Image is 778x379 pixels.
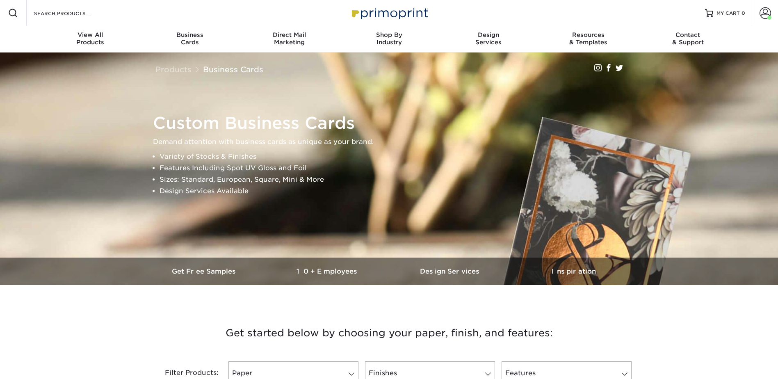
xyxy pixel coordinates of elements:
[389,258,512,285] a: Design Services
[160,151,633,162] li: Variety of Stocks & Finishes
[512,258,635,285] a: Inspiration
[41,31,140,39] span: View All
[389,267,512,275] h3: Design Services
[638,31,738,46] div: & Support
[203,65,263,74] a: Business Cards
[140,31,240,46] div: Cards
[240,26,339,53] a: Direct MailMarketing
[160,162,633,174] li: Features Including Spot UV Gloss and Foil
[439,31,538,39] span: Design
[439,26,538,53] a: DesignServices
[512,267,635,275] h3: Inspiration
[266,258,389,285] a: 10+ Employees
[538,26,638,53] a: Resources& Templates
[339,31,439,46] div: Industry
[153,136,633,148] p: Demand attention with business cards as unique as your brand.
[160,174,633,185] li: Sizes: Standard, European, Square, Mini & More
[143,267,266,275] h3: Get Free Samples
[439,31,538,46] div: Services
[143,258,266,285] a: Get Free Samples
[348,4,430,22] img: Primoprint
[339,31,439,39] span: Shop By
[41,31,140,46] div: Products
[140,31,240,39] span: Business
[638,31,738,39] span: Contact
[153,113,633,133] h1: Custom Business Cards
[638,26,738,53] a: Contact& Support
[149,315,629,352] h3: Get started below by choosing your paper, finish, and features:
[160,185,633,197] li: Design Services Available
[741,10,745,16] span: 0
[266,267,389,275] h3: 10+ Employees
[339,26,439,53] a: Shop ByIndustry
[33,8,113,18] input: SEARCH PRODUCTS.....
[240,31,339,39] span: Direct Mail
[41,26,140,53] a: View AllProducts
[716,10,740,17] span: MY CART
[155,65,192,74] a: Products
[538,31,638,39] span: Resources
[140,26,240,53] a: BusinessCards
[240,31,339,46] div: Marketing
[538,31,638,46] div: & Templates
